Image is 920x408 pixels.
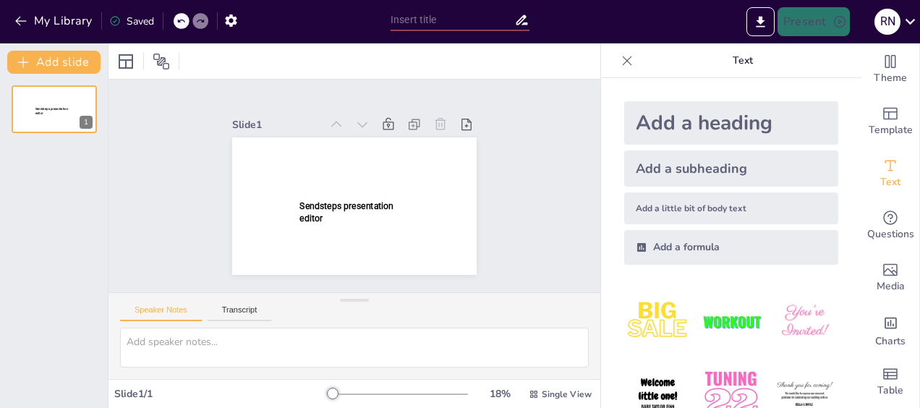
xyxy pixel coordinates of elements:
[114,387,329,401] div: Slide 1 / 1
[861,43,919,95] div: Change the overall theme
[880,174,900,190] span: Text
[624,192,838,224] div: Add a little bit of body text
[861,304,919,356] div: Add charts and graphs
[877,383,903,399] span: Table
[861,95,919,148] div: Add ready made slides
[874,70,907,86] span: Theme
[861,200,919,252] div: Get real-time input from your audience
[778,7,850,36] button: Present
[861,252,919,304] div: Add images, graphics, shapes or video
[874,7,900,36] button: R N
[11,9,98,33] button: My Library
[542,388,592,400] span: Single View
[109,14,154,28] div: Saved
[153,53,170,70] span: Position
[874,9,900,35] div: R N
[120,305,202,321] button: Speaker Notes
[12,85,97,133] div: 1
[80,116,93,129] div: 1
[391,9,514,30] input: Insert title
[624,288,691,355] img: 1.jpeg
[35,107,68,115] span: Sendsteps presentation editor
[861,356,919,408] div: Add a table
[697,288,764,355] img: 2.jpeg
[877,279,905,294] span: Media
[299,200,393,224] span: Sendsteps presentation editor
[7,51,101,74] button: Add slide
[624,150,838,187] div: Add a subheading
[867,226,914,242] span: Questions
[208,305,272,321] button: Transcript
[861,148,919,200] div: Add text boxes
[746,7,775,36] button: Export to PowerPoint
[624,230,838,265] div: Add a formula
[639,43,847,78] p: Text
[875,333,906,349] span: Charts
[482,387,517,401] div: 18 %
[232,118,320,132] div: Slide 1
[114,50,137,73] div: Layout
[771,288,838,355] img: 3.jpeg
[624,101,838,145] div: Add a heading
[869,122,913,138] span: Template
